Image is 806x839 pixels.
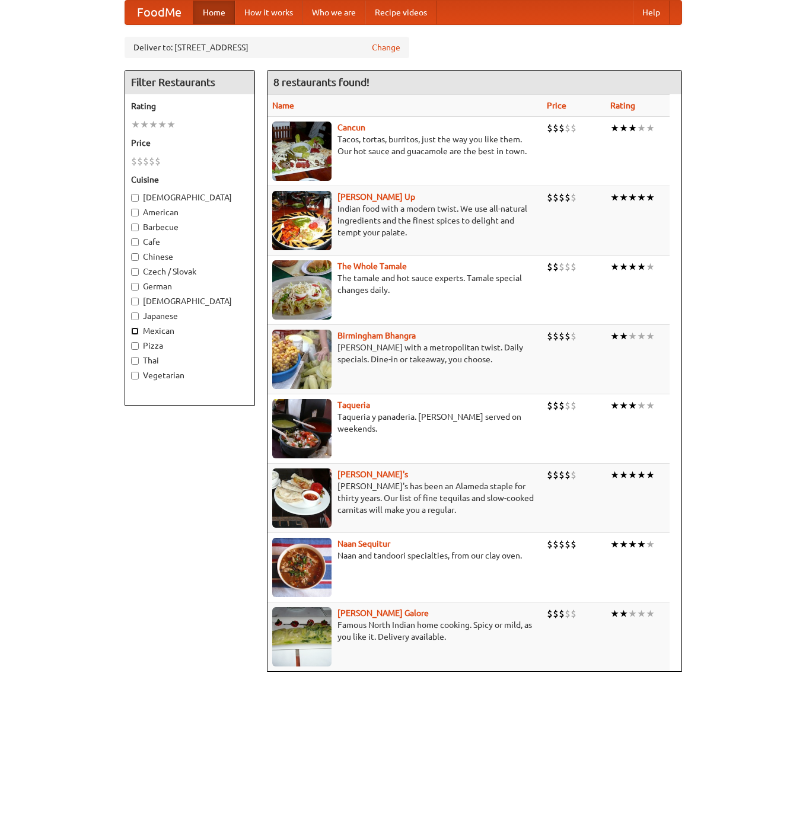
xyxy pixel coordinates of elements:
[131,236,249,248] label: Cafe
[337,123,365,132] a: Cancun
[565,191,571,204] li: $
[610,330,619,343] li: ★
[610,122,619,135] li: ★
[337,192,415,202] a: [PERSON_NAME] Up
[131,325,249,337] label: Mexican
[131,355,249,366] label: Thai
[547,607,553,620] li: $
[272,607,332,666] img: currygalore.jpg
[646,191,655,204] li: ★
[628,538,637,551] li: ★
[571,330,576,343] li: $
[547,538,553,551] li: $
[565,260,571,273] li: $
[131,327,139,335] input: Mexican
[628,330,637,343] li: ★
[646,538,655,551] li: ★
[272,101,294,110] a: Name
[137,155,143,168] li: $
[547,122,553,135] li: $
[131,266,249,277] label: Czech / Slovak
[619,538,628,551] li: ★
[559,330,565,343] li: $
[547,260,553,273] li: $
[272,411,537,435] p: Taqueria y panaderia. [PERSON_NAME] served on weekends.
[571,468,576,481] li: $
[131,251,249,263] label: Chinese
[619,330,628,343] li: ★
[637,538,646,551] li: ★
[272,619,537,643] p: Famous North Indian home cooking. Spicy or mild, as you like it. Delivery available.
[337,608,429,618] a: [PERSON_NAME] Galore
[337,470,408,479] a: [PERSON_NAME]'s
[272,203,537,238] p: Indian food with a modern twist. We use all-natural ingredients and the finest spices to delight ...
[131,209,139,216] input: American
[131,295,249,307] label: [DEMOGRAPHIC_DATA]
[272,342,537,365] p: [PERSON_NAME] with a metropolitan twist. Daily specials. Dine-in or takeaway, you choose.
[553,191,559,204] li: $
[131,340,249,352] label: Pizza
[273,76,369,88] ng-pluralize: 8 restaurants found!
[565,538,571,551] li: $
[553,399,559,412] li: $
[337,400,370,410] a: Taqueria
[131,357,139,365] input: Thai
[131,310,249,322] label: Japanese
[131,224,139,231] input: Barbecue
[365,1,437,24] a: Recipe videos
[302,1,365,24] a: Who we are
[235,1,302,24] a: How it works
[337,331,416,340] b: Birmingham Bhangra
[619,607,628,620] li: ★
[565,607,571,620] li: $
[337,261,407,271] a: The Whole Tamale
[272,191,332,250] img: curryup.jpg
[158,118,167,131] li: ★
[131,342,139,350] input: Pizza
[628,260,637,273] li: ★
[571,122,576,135] li: $
[131,118,140,131] li: ★
[628,468,637,481] li: ★
[143,155,149,168] li: $
[125,37,409,58] div: Deliver to: [STREET_ADDRESS]
[553,122,559,135] li: $
[131,369,249,381] label: Vegetarian
[571,260,576,273] li: $
[637,122,646,135] li: ★
[610,191,619,204] li: ★
[637,399,646,412] li: ★
[131,155,137,168] li: $
[553,607,559,620] li: $
[610,399,619,412] li: ★
[610,607,619,620] li: ★
[565,399,571,412] li: $
[565,122,571,135] li: $
[131,253,139,261] input: Chinese
[646,122,655,135] li: ★
[547,191,553,204] li: $
[619,399,628,412] li: ★
[559,399,565,412] li: $
[646,330,655,343] li: ★
[610,538,619,551] li: ★
[155,155,161,168] li: $
[559,468,565,481] li: $
[149,118,158,131] li: ★
[571,399,576,412] li: $
[372,42,400,53] a: Change
[547,468,553,481] li: $
[646,260,655,273] li: ★
[628,607,637,620] li: ★
[628,191,637,204] li: ★
[131,268,139,276] input: Czech / Slovak
[131,137,249,149] h5: Price
[131,372,139,379] input: Vegetarian
[559,191,565,204] li: $
[272,480,537,516] p: [PERSON_NAME]'s has been an Alameda staple for thirty years. Our list of fine tequilas and slow-c...
[337,539,390,548] b: Naan Sequitur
